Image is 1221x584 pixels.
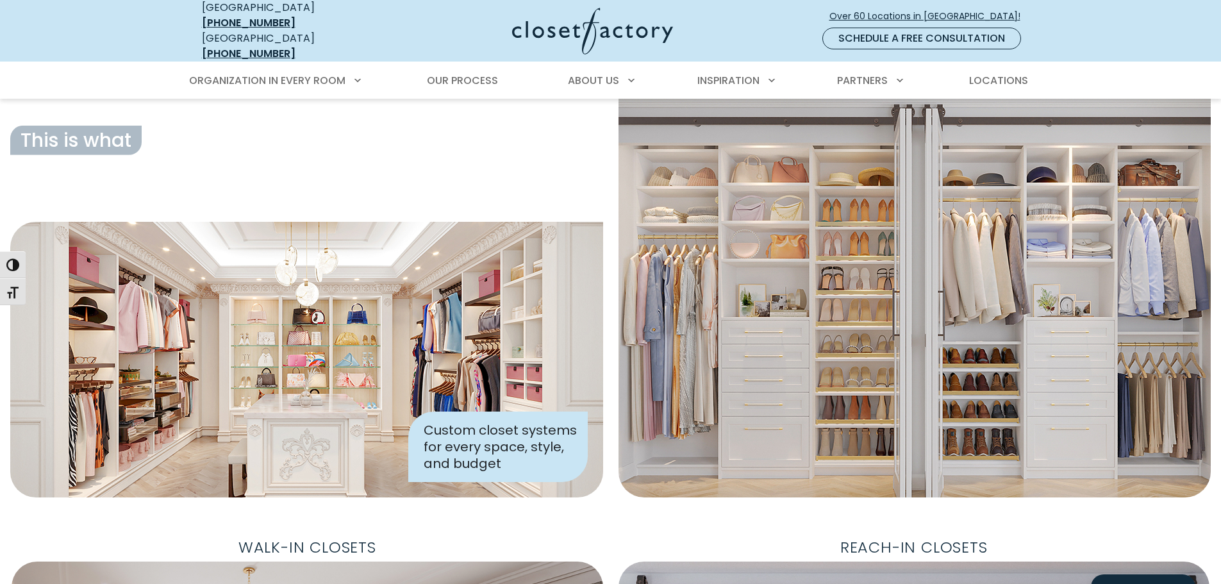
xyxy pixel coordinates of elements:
a: Schedule a Free Consultation [822,28,1021,49]
img: Closet Factory Logo [512,8,673,54]
span: Over 60 Locations in [GEOGRAPHIC_DATA]! [829,10,1031,23]
span: Locations [969,73,1028,88]
a: Over 60 Locations in [GEOGRAPHIC_DATA]! [829,5,1031,28]
span: Partners [837,73,888,88]
span: Organization in Every Room [189,73,345,88]
span: Our Process [427,73,498,88]
img: Closet Factory designed closet [10,222,603,497]
a: [PHONE_NUMBER] [202,15,295,30]
div: Custom closet systems for every space, style, and budget [408,412,588,482]
span: About Us [568,73,619,88]
span: Walk-In Closets [228,533,386,562]
nav: Primary Menu [180,63,1042,99]
span: Reach-In Closets [830,533,998,562]
span: Inspiration [697,73,760,88]
div: [GEOGRAPHIC_DATA] [202,31,388,62]
a: [PHONE_NUMBER] [202,46,295,61]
